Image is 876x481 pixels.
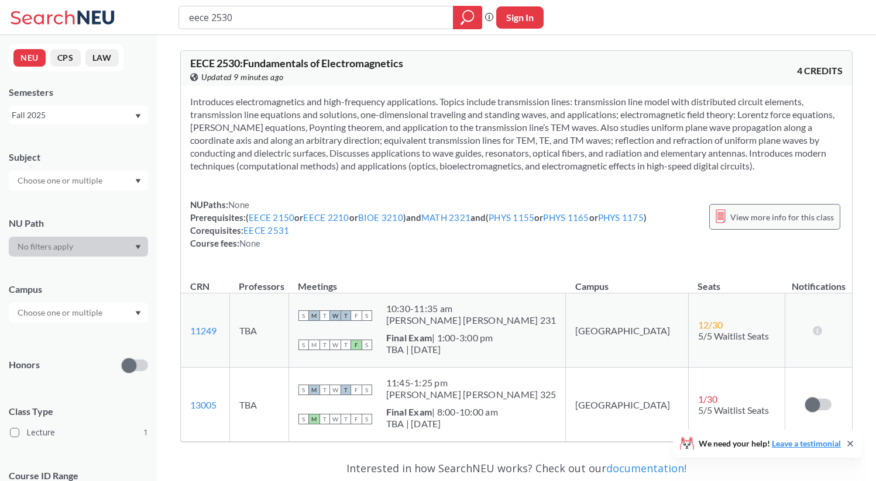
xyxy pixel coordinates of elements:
div: Fall 2025Dropdown arrow [9,106,148,124]
span: T [341,414,351,424]
td: [GEOGRAPHIC_DATA] [566,368,688,442]
td: [GEOGRAPHIC_DATA] [566,293,688,368]
span: 1 [143,426,148,439]
span: Class Type [9,405,148,418]
b: Final Exam [386,332,432,343]
div: [PERSON_NAME] [PERSON_NAME] 231 [386,314,556,326]
input: Class, professor, course number, "phrase" [188,8,445,27]
a: 11249 [190,325,217,336]
svg: Dropdown arrow [135,179,141,184]
span: S [362,414,372,424]
div: TBA | [DATE] [386,418,498,430]
th: Meetings [288,268,566,293]
a: PHYS 1175 [598,212,644,223]
div: 10:30 - 11:35 am [386,303,556,314]
div: magnifying glass [453,6,482,29]
a: BIOE 3210 [358,212,403,223]
span: T [320,385,330,395]
td: TBA [229,368,288,442]
a: Leave a testimonial [772,438,841,448]
div: Semesters [9,86,148,99]
span: F [351,385,362,395]
svg: Dropdown arrow [135,245,141,250]
th: Campus [566,268,688,293]
span: 5/5 Waitlist Seats [698,330,769,341]
button: CPS [50,49,81,67]
a: documentation! [606,461,686,475]
span: T [320,340,330,350]
span: T [320,414,330,424]
span: T [341,310,351,321]
span: 4 CREDITS [797,64,843,77]
span: W [330,414,341,424]
div: Campus [9,283,148,296]
th: Notifications [785,268,852,293]
div: CRN [190,280,209,293]
span: None [228,199,249,210]
span: Updated 9 minutes ago [201,71,284,84]
div: Dropdown arrow [9,303,148,323]
span: S [362,340,372,350]
label: Lecture [10,425,148,440]
span: None [239,238,260,248]
span: S [298,310,309,321]
span: 1 / 30 [698,393,717,404]
span: T [320,310,330,321]
span: S [298,385,309,395]
b: Final Exam [386,406,432,417]
div: Fall 2025 [12,109,134,122]
span: T [341,385,351,395]
div: | 8:00-10:00 am [386,406,498,418]
td: TBA [229,293,288,368]
div: Subject [9,151,148,164]
span: S [298,340,309,350]
span: W [330,385,341,395]
div: NU Path [9,217,148,230]
span: T [341,340,351,350]
a: EECE 2210 [303,212,349,223]
a: PHYS 1165 [543,212,589,223]
button: LAW [85,49,119,67]
div: [PERSON_NAME] [PERSON_NAME] 325 [386,389,556,400]
span: F [351,340,362,350]
button: Sign In [496,6,544,29]
span: View more info for this class [730,210,834,224]
th: Seats [688,268,785,293]
span: We need your help! [699,440,841,448]
div: 11:45 - 1:25 pm [386,377,556,389]
span: M [309,310,320,321]
span: M [309,414,320,424]
section: Introduces electromagnetics and high-frequency applications. Topics include transmission lines: t... [190,95,843,172]
button: NEU [13,49,46,67]
input: Choose one or multiple [12,174,110,188]
span: M [309,340,320,350]
svg: Dropdown arrow [135,114,141,119]
span: S [298,414,309,424]
div: Dropdown arrow [9,171,148,191]
input: Choose one or multiple [12,306,110,320]
a: MATH 2321 [421,212,470,223]
div: | 1:00-3:00 pm [386,332,493,344]
svg: magnifying glass [461,9,475,26]
svg: Dropdown arrow [135,311,141,316]
span: S [362,310,372,321]
span: 12 / 30 [698,319,723,330]
a: EECE 2531 [243,225,289,236]
a: PHYS 1155 [489,212,534,223]
a: EECE 2150 [249,212,294,223]
div: Dropdown arrow [9,237,148,257]
span: W [330,340,341,350]
span: S [362,385,372,395]
span: EECE 2530 : Fundamentals of Electromagnetics [190,57,403,70]
span: W [330,310,341,321]
span: M [309,385,320,395]
span: F [351,310,362,321]
th: Professors [229,268,288,293]
div: TBA | [DATE] [386,344,493,355]
div: NUPaths: Prerequisites: ( or or ) and and ( or or ) Corequisites: Course fees: [190,198,647,250]
a: 13005 [190,399,217,410]
span: 5/5 Waitlist Seats [698,404,769,416]
span: F [351,414,362,424]
p: Honors [9,358,40,372]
